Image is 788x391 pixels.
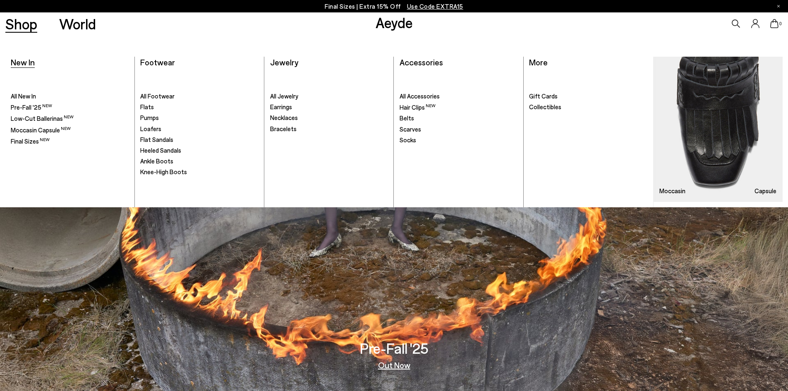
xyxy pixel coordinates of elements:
span: Collectibles [529,103,561,110]
a: Earrings [270,103,388,111]
a: Final Sizes [11,137,129,146]
span: Flat Sandals [140,136,173,143]
a: Scarves [400,125,518,134]
span: Navigate to /collections/ss25-final-sizes [407,2,463,10]
span: 0 [778,22,783,26]
a: Footwear [140,57,175,67]
a: Flat Sandals [140,136,259,144]
a: More [529,57,548,67]
a: Bracelets [270,125,388,133]
p: Final Sizes | Extra 15% Off [325,1,463,12]
a: Belts [400,114,518,122]
span: Knee-High Boots [140,168,187,175]
span: Low-Cut Ballerinas [11,115,74,122]
a: Ankle Boots [140,157,259,166]
a: Socks [400,136,518,144]
span: Scarves [400,125,421,133]
span: Pre-Fall '25 [11,103,52,111]
a: 0 [770,19,778,28]
a: Shop [5,17,37,31]
a: Heeled Sandals [140,146,259,155]
span: Loafers [140,125,161,132]
span: Final Sizes [11,137,50,145]
a: All Jewelry [270,92,388,101]
span: All Footwear [140,92,175,100]
span: Heeled Sandals [140,146,181,154]
span: Pumps [140,114,159,121]
a: Collectibles [529,103,648,111]
span: Gift Cards [529,92,558,100]
h3: Moccasin [659,188,685,194]
h3: Pre-Fall '25 [360,341,429,355]
a: Necklaces [270,114,388,122]
img: Mobile_e6eede4d-78b8-4bd1-ae2a-4197e375e133_900x.jpg [654,57,783,202]
a: Flats [140,103,259,111]
span: All New In [11,92,36,100]
span: Socks [400,136,416,144]
span: Hair Clips [400,103,436,111]
span: Necklaces [270,114,298,121]
a: All Footwear [140,92,259,101]
span: Ankle Boots [140,157,173,165]
a: Loafers [140,125,259,133]
a: Aeyde [376,14,413,31]
span: Belts [400,114,414,122]
span: Moccasin Capsule [11,126,71,134]
a: Hair Clips [400,103,518,112]
a: World [59,17,96,31]
a: All Accessories [400,92,518,101]
span: All Jewelry [270,92,298,100]
a: Knee-High Boots [140,168,259,176]
a: New In [11,57,35,67]
a: Gift Cards [529,92,648,101]
a: Moccasin Capsule [11,126,129,134]
span: Bracelets [270,125,297,132]
span: All Accessories [400,92,440,100]
a: Pre-Fall '25 [11,103,129,112]
a: Low-Cut Ballerinas [11,114,129,123]
a: Out Now [378,361,410,369]
a: Moccasin Capsule [654,57,783,202]
span: Flats [140,103,154,110]
a: All New In [11,92,129,101]
h3: Capsule [754,188,776,194]
span: Earrings [270,103,292,110]
a: Pumps [140,114,259,122]
a: Jewelry [270,57,298,67]
a: Accessories [400,57,443,67]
